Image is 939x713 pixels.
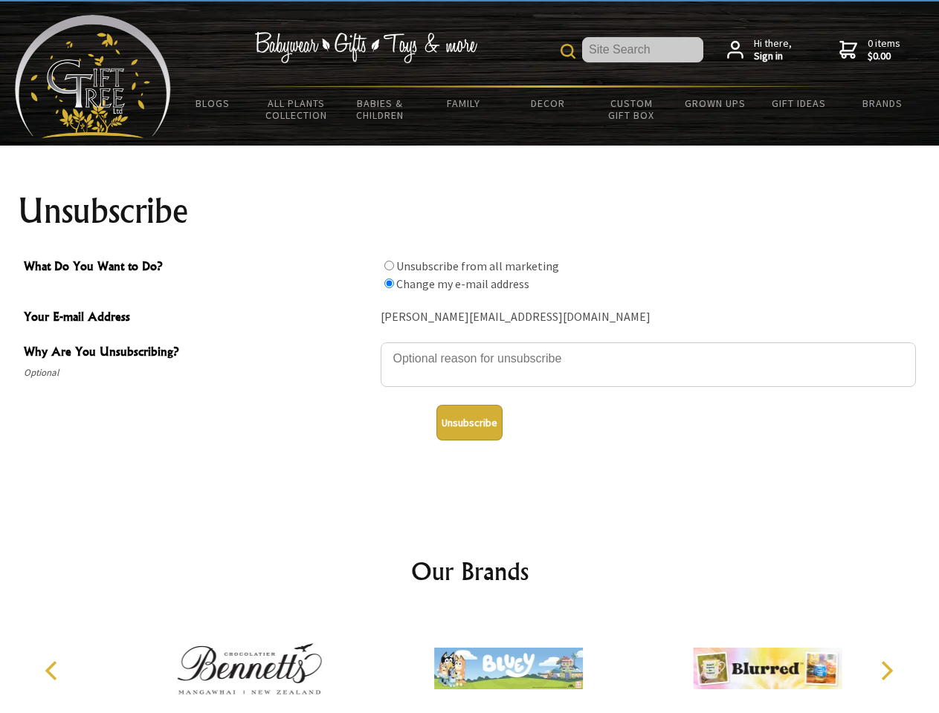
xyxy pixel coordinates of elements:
[254,32,477,63] img: Babywear - Gifts - Toys & more
[754,50,792,63] strong: Sign in
[727,37,792,63] a: Hi there,Sign in
[24,307,373,329] span: Your E-mail Address
[841,88,925,119] a: Brands
[754,37,792,63] span: Hi there,
[384,261,394,270] input: What Do You Want to Do?
[868,50,900,63] strong: $0.00
[381,306,916,329] div: [PERSON_NAME][EMAIL_ADDRESS][DOMAIN_NAME]
[24,364,373,382] span: Optional
[381,342,916,387] textarea: Why Are You Unsubscribing?
[24,257,373,279] span: What Do You Want to Do?
[436,405,503,440] button: Unsubscribe
[30,553,910,589] h2: Our Brands
[870,654,903,687] button: Next
[506,88,590,119] a: Decor
[757,88,841,119] a: Gift Ideas
[561,44,575,59] img: product search
[171,88,255,119] a: BLOGS
[582,37,703,62] input: Site Search
[37,654,70,687] button: Previous
[15,15,171,138] img: Babyware - Gifts - Toys and more...
[590,88,674,131] a: Custom Gift Box
[338,88,422,131] a: Babies & Children
[384,279,394,288] input: What Do You Want to Do?
[673,88,757,119] a: Grown Ups
[396,258,559,273] label: Unsubscribe from all marketing
[255,88,339,131] a: All Plants Collection
[868,36,900,63] span: 0 items
[18,193,922,229] h1: Unsubscribe
[839,37,900,63] a: 0 items$0.00
[396,276,529,291] label: Change my e-mail address
[24,342,373,364] span: Why Are You Unsubscribing?
[422,88,506,119] a: Family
